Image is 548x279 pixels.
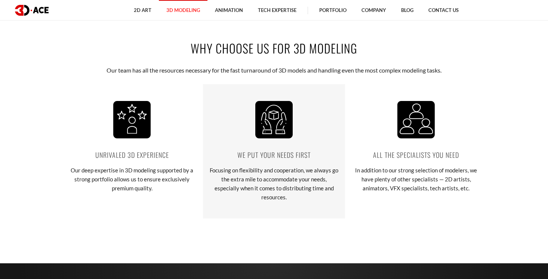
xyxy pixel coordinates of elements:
img: icon [397,101,435,138]
p: We put your needs first [209,150,339,160]
img: icon [113,101,151,138]
img: icon [255,101,293,138]
img: logo dark [15,5,49,16]
p: Our team has all the resources necessary for the fast turnaround of 3D models and handling even t... [90,66,458,75]
p: All the specialists you need [351,150,481,160]
h2: Why choose us for 3D modeling [67,40,481,56]
p: Unrivaled 3D experience [67,150,197,160]
p: In addition to our strong selection of modelers, we have plenty of other specialists — 2D artists... [351,166,481,193]
p: Our deep expertise in 3D modeling supported by a strong portfolio allows us to ensure exclusively... [67,166,197,193]
p: Focusing on flexibility and cooperation, we always go the extra mile to accommodate your needs, e... [209,166,339,202]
